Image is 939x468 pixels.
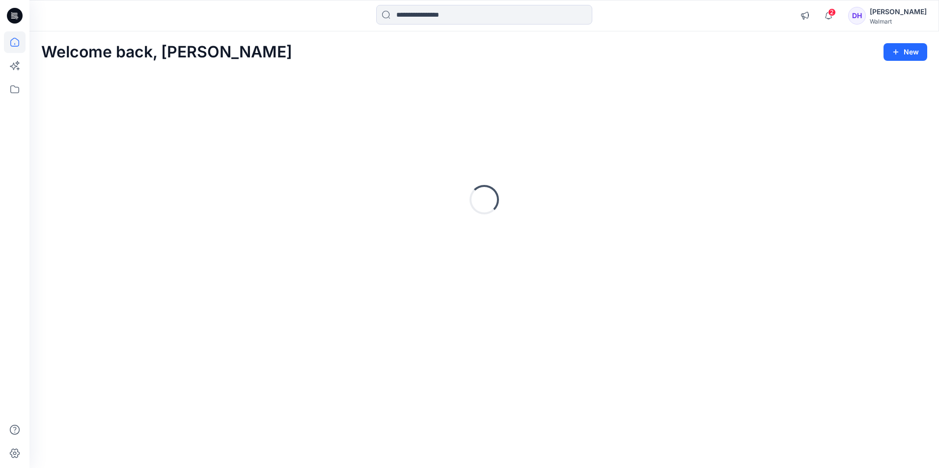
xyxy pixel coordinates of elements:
[870,18,927,25] div: Walmart
[848,7,866,25] div: DH
[870,6,927,18] div: [PERSON_NAME]
[828,8,836,16] span: 2
[884,43,927,61] button: New
[41,43,292,61] h2: Welcome back, [PERSON_NAME]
